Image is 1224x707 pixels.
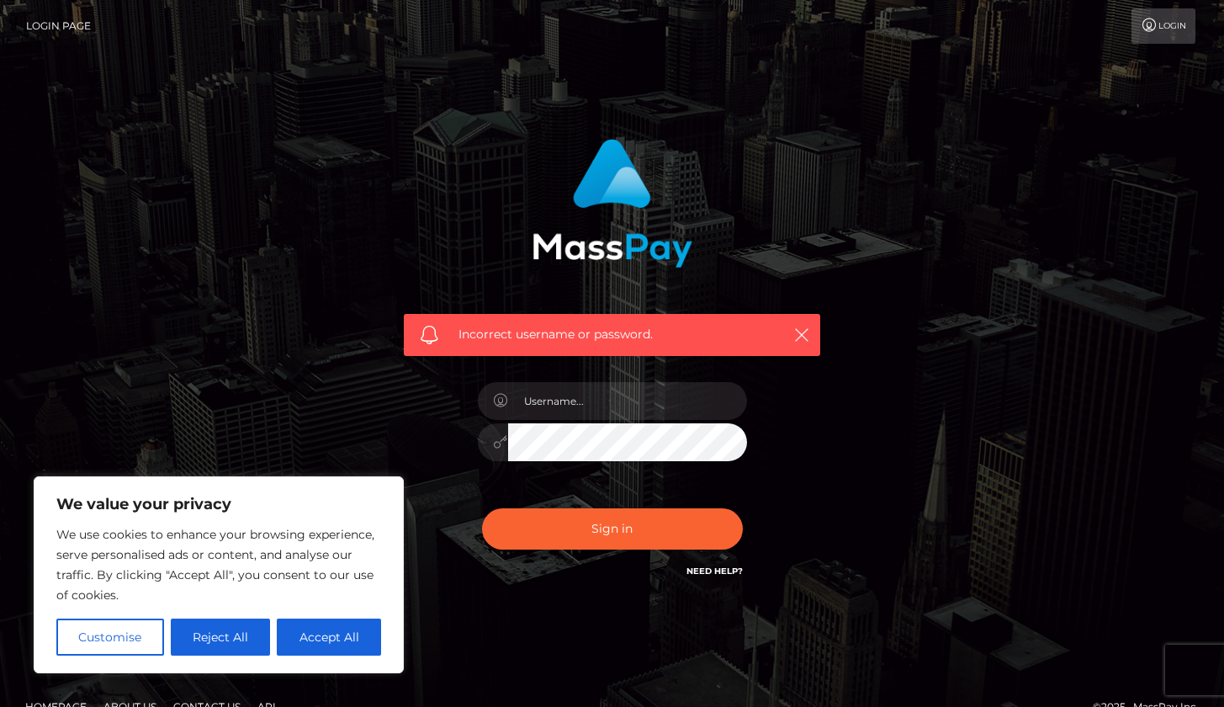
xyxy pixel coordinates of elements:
a: Need Help? [686,566,743,577]
p: We use cookies to enhance your browsing experience, serve personalised ads or content, and analys... [56,524,381,605]
button: Customise [56,619,164,656]
input: Username... [508,382,747,420]
button: Reject All [171,619,271,656]
a: Login Page [26,8,91,44]
p: We value your privacy [56,494,381,514]
button: Accept All [277,619,381,656]
div: We value your privacy [34,476,404,673]
button: Sign in [482,508,743,550]
span: Incorrect username or password. [458,326,766,343]
img: MassPay Login [533,139,692,268]
a: Login [1131,8,1195,44]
